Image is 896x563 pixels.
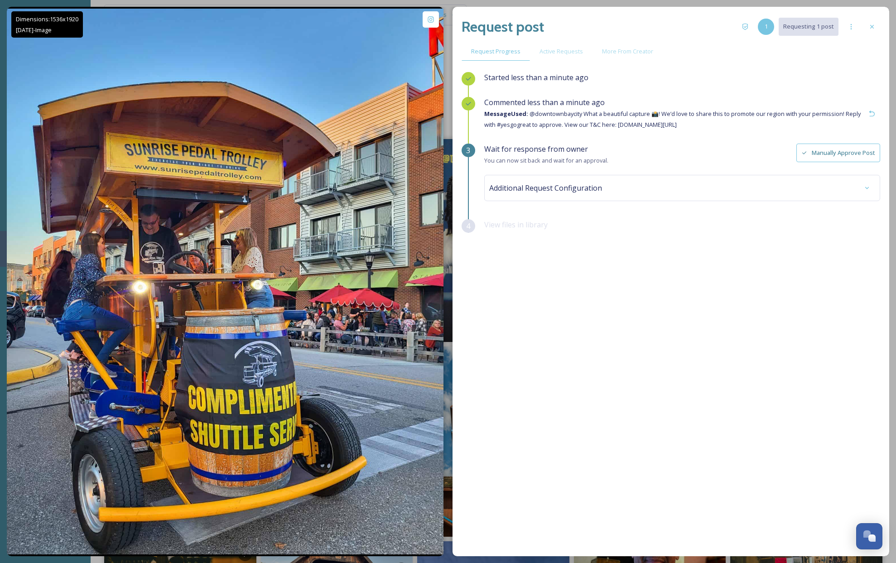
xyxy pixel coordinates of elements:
[471,47,520,56] span: Request Progress
[796,144,880,162] button: Manually Approve Post
[462,16,544,38] h2: Request post
[540,47,583,56] span: Active Requests
[484,110,528,118] strong: Message Used:
[484,72,588,82] span: Started less than a minute ago
[7,9,443,554] img: Pedal, sip, repeat! Catch a free ride on the Sunrise Pedal Trolley you make your way through the ...
[466,145,470,156] span: 3
[484,156,608,164] span: You can now sit back and wait for an approval.
[466,221,470,231] span: 4
[856,523,882,549] button: Open Chat
[602,47,653,56] span: More From Creator
[484,110,861,129] span: @downtownbaycity What a beautiful capture 📸! We’d love to share this to promote our region with y...
[16,15,78,23] span: Dimensions: 1536 x 1920
[484,97,605,107] span: Commented less than a minute ago
[489,183,602,193] span: Additional Request Configuration
[484,144,588,154] span: Wait for response from owner
[484,220,548,230] span: View files in library
[779,18,838,35] button: Requesting 1 post
[765,22,768,31] span: 1
[16,26,52,34] span: [DATE] - Image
